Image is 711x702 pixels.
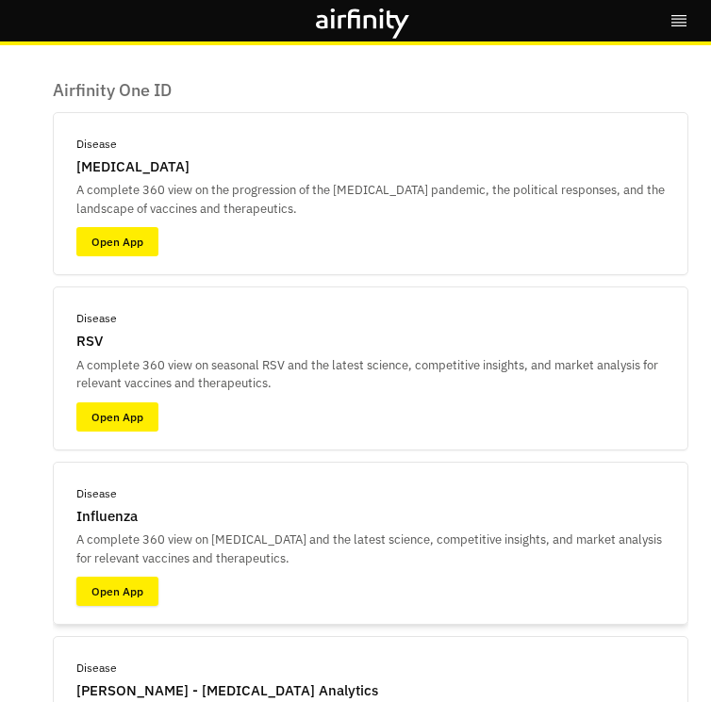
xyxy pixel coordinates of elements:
a: Open App [76,577,158,606]
p: Disease [76,660,117,677]
a: Open App [76,227,158,256]
p: [PERSON_NAME] - [MEDICAL_DATA] Analytics [76,680,378,702]
p: A complete 360 view on seasonal RSV and the latest science, competitive insights, and market anal... [76,356,665,393]
p: A complete 360 view on [MEDICAL_DATA] and the latest science, competitive insights, and market an... [76,531,665,567]
p: [MEDICAL_DATA] [76,156,190,178]
p: Disease [76,485,117,502]
p: A complete 360 view on the progression of the [MEDICAL_DATA] pandemic, the political responses, a... [76,181,665,218]
p: Disease [76,310,117,327]
p: Airfinity One ID [53,80,688,101]
p: Disease [76,136,117,153]
a: Open App [76,402,158,432]
p: RSV [76,331,103,352]
p: Influenza [76,506,138,528]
